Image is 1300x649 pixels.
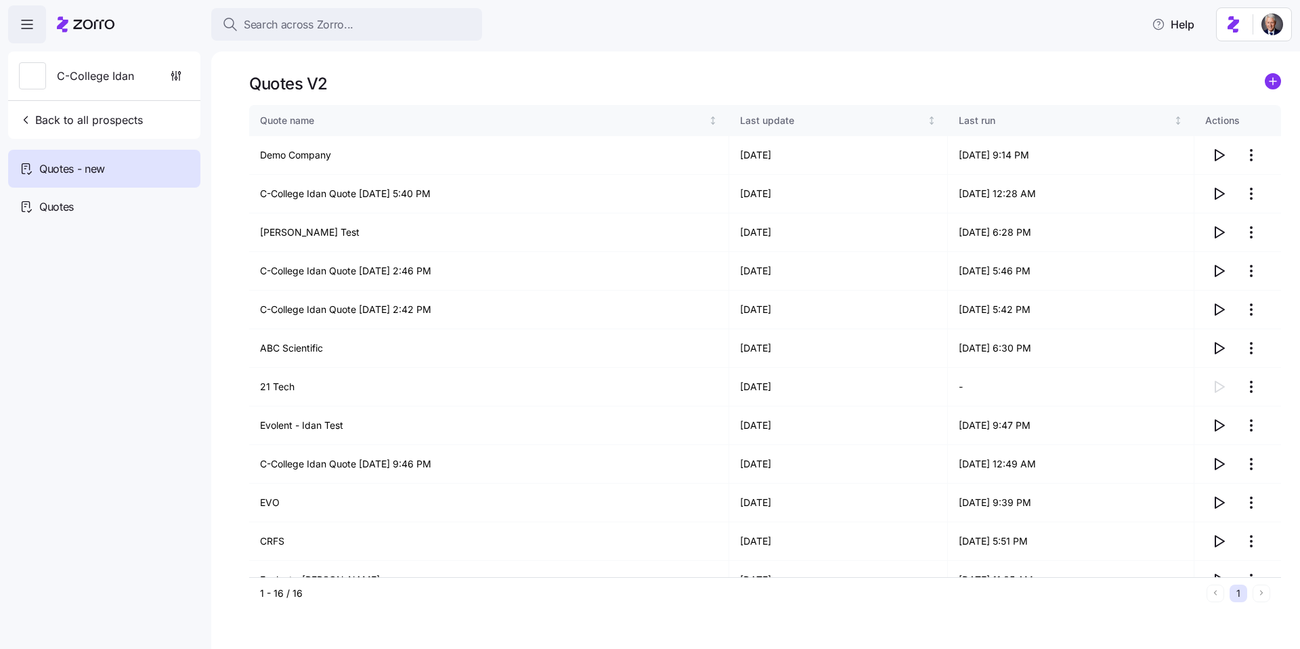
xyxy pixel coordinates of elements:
span: Quotes - new [39,161,105,177]
td: [DATE] [729,175,948,213]
td: [DATE] [729,136,948,175]
td: Evolent - [PERSON_NAME] [249,561,729,600]
div: Last update [740,113,925,128]
td: CRFS [249,522,729,561]
td: C-College Idan Quote [DATE] 2:46 PM [249,252,729,291]
td: ABC Scientific [249,329,729,368]
svg: add icon [1265,73,1281,89]
a: Quotes [8,188,200,226]
td: [DATE] [729,445,948,484]
img: 1dcb4e5d-e04d-4770-96a8-8d8f6ece5bdc-1719926415027.jpeg [1261,14,1283,35]
button: Back to all prospects [14,106,148,133]
td: C-College Idan Quote [DATE] 9:46 PM [249,445,729,484]
span: Help [1152,16,1194,33]
td: [DATE] 5:42 PM [948,291,1194,329]
button: Search across Zorro... [211,8,482,41]
td: [DATE] 11:35 AM [948,561,1194,600]
td: [DATE] [729,329,948,368]
span: Search across Zorro... [244,16,353,33]
div: Actions [1205,113,1270,128]
td: [DATE] 12:28 AM [948,175,1194,213]
span: Quotes [39,198,74,215]
td: [DATE] 12:49 AM [948,445,1194,484]
td: EVO [249,484,729,522]
td: [DATE] 9:39 PM [948,484,1194,522]
td: [DATE] 5:51 PM [948,522,1194,561]
div: 1 - 16 / 16 [260,587,1201,600]
td: [DATE] 9:47 PM [948,406,1194,445]
div: Last run [959,113,1171,128]
span: C-College Idan [57,68,134,85]
div: Not sorted [708,116,718,125]
td: [DATE] [729,213,948,252]
td: [DATE] 6:28 PM [948,213,1194,252]
th: Quote nameNot sorted [249,105,729,136]
td: [DATE] [729,291,948,329]
th: Last runNot sorted [948,105,1194,136]
td: [DATE] [729,484,948,522]
div: Not sorted [1173,116,1183,125]
td: C-College Idan Quote [DATE] 5:40 PM [249,175,729,213]
td: C-College Idan Quote [DATE] 2:42 PM [249,291,729,329]
td: [DATE] 6:30 PM [948,329,1194,368]
div: Not sorted [927,116,936,125]
td: [DATE] [729,252,948,291]
td: [DATE] 5:46 PM [948,252,1194,291]
h1: Quotes V2 [249,73,328,94]
a: add icon [1265,73,1281,94]
td: [DATE] [729,522,948,561]
td: [DATE] [729,368,948,406]
td: [DATE] 9:14 PM [948,136,1194,175]
td: [PERSON_NAME] Test [249,213,729,252]
a: Quotes - new [8,150,200,188]
th: Last updateNot sorted [729,105,948,136]
span: Back to all prospects [19,112,143,128]
td: [DATE] [729,561,948,600]
td: [DATE] [729,406,948,445]
td: Evolent - Idan Test [249,406,729,445]
td: 21 Tech [249,368,729,406]
button: Next page [1253,585,1270,602]
button: Previous page [1207,585,1224,602]
button: 1 [1230,585,1247,602]
td: - [948,368,1194,406]
td: Demo Company [249,136,729,175]
div: Quote name [260,113,706,128]
button: Help [1141,11,1205,38]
